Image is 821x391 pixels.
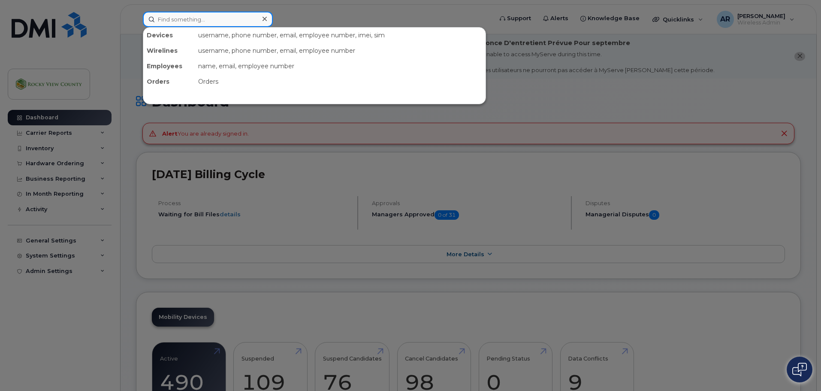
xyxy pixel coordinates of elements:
[143,43,195,58] div: Wirelines
[195,74,486,89] div: Orders
[143,27,195,43] div: Devices
[143,58,195,74] div: Employees
[195,58,486,74] div: name, email, employee number
[143,74,195,89] div: Orders
[195,43,486,58] div: username, phone number, email, employee number
[792,363,807,376] img: Open chat
[195,27,486,43] div: username, phone number, email, employee number, imei, sim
